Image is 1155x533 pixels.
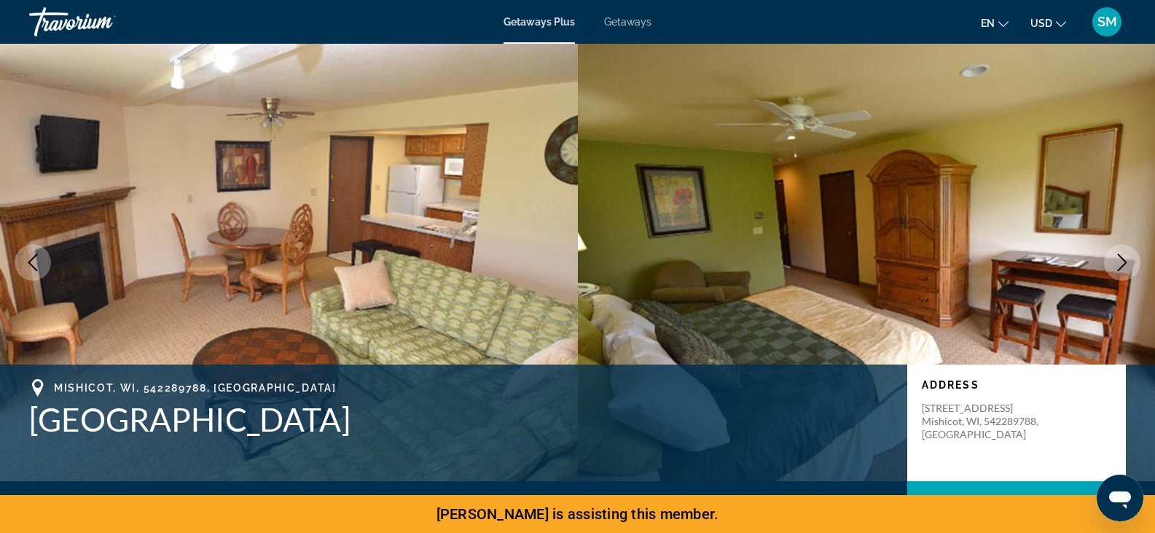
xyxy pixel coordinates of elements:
[29,3,175,41] a: Travorium
[981,17,995,29] span: en
[1088,7,1126,37] button: User Menu
[907,481,1126,526] button: Search
[29,400,893,438] h1: [GEOGRAPHIC_DATA]
[1030,17,1052,29] span: USD
[504,16,575,28] a: Getaways Plus
[981,12,1009,34] button: Change language
[604,16,651,28] a: Getaways
[1104,244,1140,281] button: Next image
[922,402,1038,441] p: [STREET_ADDRESS] Mishicot, WI, 542289788, [GEOGRAPHIC_DATA]
[15,244,51,281] button: Previous image
[1097,15,1117,29] span: SM
[436,505,719,523] span: [PERSON_NAME] is assisting this member.
[922,379,1111,391] p: Address
[1030,12,1066,34] button: Change currency
[54,382,337,394] span: Mishicot, WI, 542289788, [GEOGRAPHIC_DATA]
[1097,475,1143,521] iframe: Button to launch messaging window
